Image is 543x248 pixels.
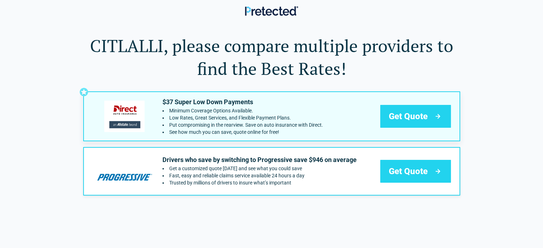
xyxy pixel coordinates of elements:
[162,129,323,135] li: See how much you can save, quote online for free!
[92,156,157,187] img: progressive's logo
[162,115,323,121] li: Low Rates, Great Services, and Flexible Payment Plans.
[92,101,157,132] img: directauto's logo
[83,147,460,196] a: progressive's logoDrivers who save by switching to Progressive save $946 on averageGet a customiz...
[162,122,323,128] li: Put compromising in the rearview. Save on auto insurance with Direct.
[162,166,357,171] li: Get a customized quote today and see what you could save
[162,156,357,164] p: Drivers who save by switching to Progressive save $946 on average
[389,166,428,177] span: Get Quote
[162,173,357,178] li: Fast, easy and reliable claims service available 24 hours a day
[162,98,323,106] p: $37 Super Low Down Payments
[83,91,460,141] a: directauto's logo$37 Super Low Down PaymentsMinimum Coverage Options Available.Low Rates, Great S...
[162,108,323,113] li: Minimum Coverage Options Available.
[162,180,357,186] li: Trusted by millions of drivers to insure what’s important
[83,34,460,80] h1: CITLALLI, please compare multiple providers to find the Best Rates!
[389,111,428,122] span: Get Quote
